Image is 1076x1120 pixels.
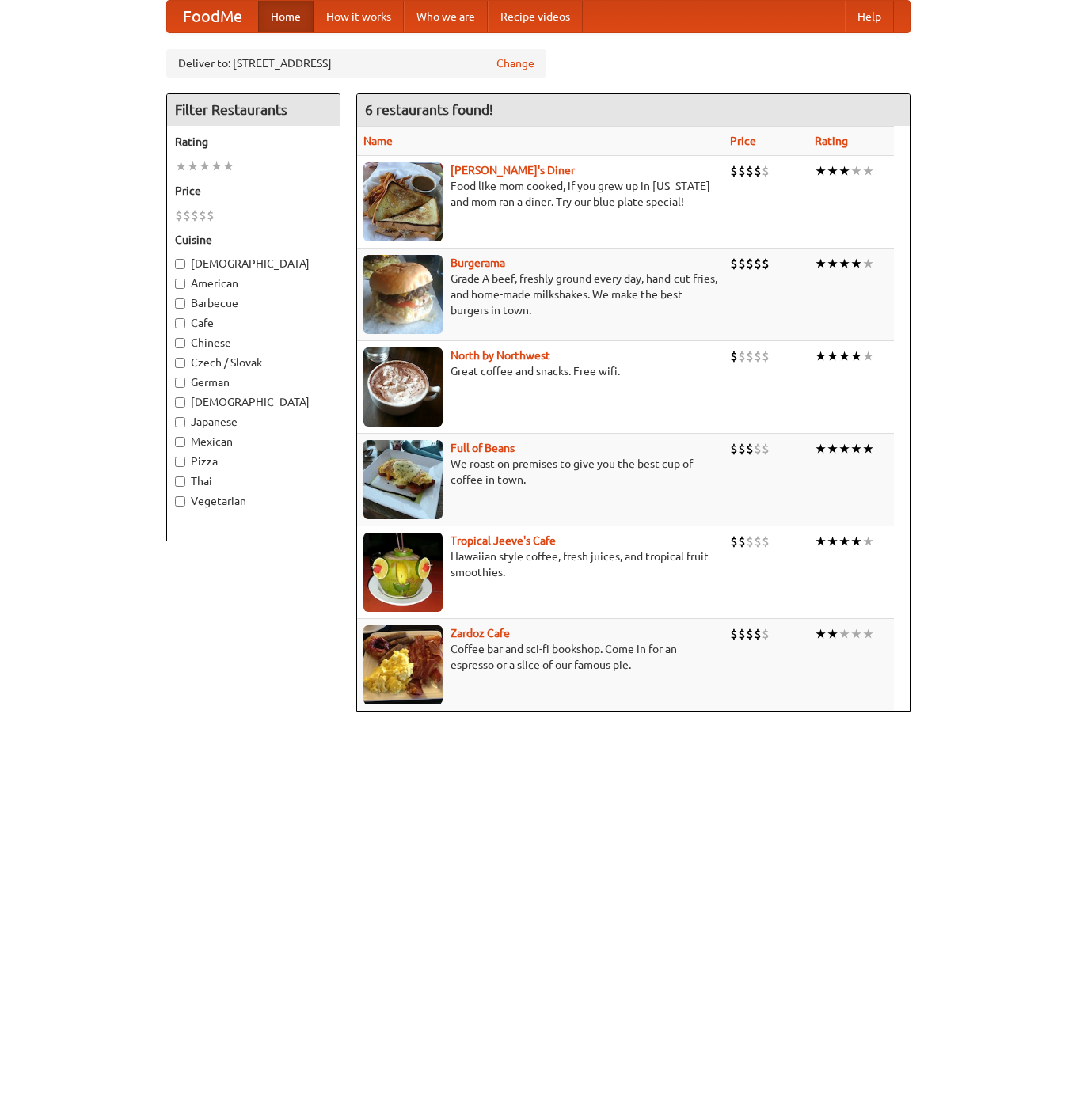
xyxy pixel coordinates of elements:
[738,625,746,643] li: $
[314,1,404,32] a: How it works
[738,347,746,365] li: $
[175,295,332,311] label: Barbecue
[175,256,332,271] label: [DEMOGRAPHIC_DATA]
[363,363,717,379] p: Great coffee and snacks. Free wifi.
[175,335,332,351] label: Chinese
[746,255,754,272] li: $
[738,533,746,550] li: $
[850,255,862,272] li: ★
[175,298,185,309] input: Barbecue
[363,641,717,673] p: Coffee bar and sci-fi bookshop. Come in for an espresso or a slice of our famous pie.
[222,158,234,175] li: ★
[363,271,717,318] p: Grade A beef, freshly ground every day, hand-cut fries, and home-made milkshakes. We make the bes...
[815,440,827,457] li: ★
[175,259,185,269] input: [DEMOGRAPHIC_DATA]
[862,347,874,365] li: ★
[738,255,746,272] li: $
[365,102,493,117] ng-pluralize: 6 restaurants found!
[730,135,756,147] a: Price
[363,456,717,488] p: We roast on premises to give you the best cup of coffee in town.
[862,533,874,550] li: ★
[404,1,488,32] a: Who we are
[451,534,556,547] b: Tropical Jeeve's Cafe
[850,162,862,180] li: ★
[730,440,738,457] li: $
[363,533,443,612] img: jeeves.jpg
[363,347,443,427] img: north.jpg
[730,347,738,365] li: $
[175,158,187,175] li: ★
[488,1,583,32] a: Recipe videos
[175,437,185,447] input: Mexican
[175,457,185,467] input: Pizza
[451,349,550,362] b: North by Northwest
[175,493,332,509] label: Vegetarian
[175,378,185,388] input: German
[175,434,332,450] label: Mexican
[363,135,393,147] a: Name
[738,440,746,457] li: $
[207,207,215,224] li: $
[175,275,332,291] label: American
[754,440,762,457] li: $
[746,440,754,457] li: $
[451,442,515,454] a: Full of Beans
[363,549,717,580] p: Hawaiian style coffee, fresh juices, and tropical fruit smoothies.
[850,533,862,550] li: ★
[175,134,332,150] h5: Rating
[815,625,827,643] li: ★
[850,440,862,457] li: ★
[175,473,332,489] label: Thai
[451,164,575,177] a: [PERSON_NAME]'s Diner
[175,318,185,328] input: Cafe
[815,162,827,180] li: ★
[175,374,332,390] label: German
[451,627,510,640] a: Zardoz Cafe
[838,347,850,365] li: ★
[746,347,754,365] li: $
[175,315,332,331] label: Cafe
[762,625,770,643] li: $
[211,158,222,175] li: ★
[754,533,762,550] li: $
[815,533,827,550] li: ★
[815,135,848,147] a: Rating
[175,207,183,224] li: $
[762,347,770,365] li: $
[175,358,185,368] input: Czech / Slovak
[827,625,838,643] li: ★
[827,162,838,180] li: ★
[762,162,770,180] li: $
[754,162,762,180] li: $
[167,1,258,32] a: FoodMe
[363,440,443,519] img: beans.jpg
[838,440,850,457] li: ★
[815,347,827,365] li: ★
[183,207,191,224] li: $
[862,162,874,180] li: ★
[730,255,738,272] li: $
[175,338,185,348] input: Chinese
[762,533,770,550] li: $
[730,625,738,643] li: $
[175,394,332,410] label: [DEMOGRAPHIC_DATA]
[762,255,770,272] li: $
[175,397,185,408] input: [DEMOGRAPHIC_DATA]
[845,1,894,32] a: Help
[730,533,738,550] li: $
[175,355,332,370] label: Czech / Slovak
[850,625,862,643] li: ★
[754,625,762,643] li: $
[175,414,332,430] label: Japanese
[166,49,546,78] div: Deliver to: [STREET_ADDRESS]
[363,162,443,241] img: sallys.jpg
[199,158,211,175] li: ★
[199,207,207,224] li: $
[175,454,332,469] label: Pizza
[730,162,738,180] li: $
[827,440,838,457] li: ★
[451,256,505,269] a: Burgerama
[175,496,185,507] input: Vegetarian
